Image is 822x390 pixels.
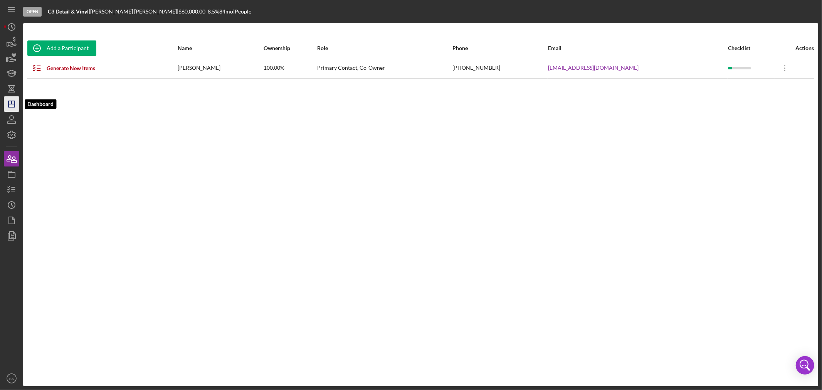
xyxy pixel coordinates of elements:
[728,45,774,51] div: Checklist
[48,8,90,15] div: |
[90,8,178,15] div: [PERSON_NAME] [PERSON_NAME] |
[47,40,89,56] div: Add a Participant
[178,59,263,78] div: [PERSON_NAME]
[775,45,814,51] div: Actions
[219,8,233,15] div: 84 mo
[233,8,251,15] div: | People
[548,65,639,71] a: [EMAIL_ADDRESS][DOMAIN_NAME]
[47,61,95,76] div: Generate New Items
[548,45,727,51] div: Email
[27,40,96,56] button: Add a Participant
[264,45,317,51] div: Ownership
[208,8,219,15] div: 8.5 %
[23,7,42,17] div: Open
[9,377,14,381] text: SS
[264,59,317,78] div: 100.00%
[452,45,547,51] div: Phone
[4,371,19,386] button: SS
[452,59,547,78] div: [PHONE_NUMBER]
[318,45,452,51] div: Role
[27,61,103,76] button: Generate New Items
[48,8,89,15] b: C3 Detail & Vinyl
[796,356,814,375] div: Open Intercom Messenger
[178,8,208,15] div: $60,000.00
[178,45,263,51] div: Name
[318,59,452,78] div: Primary Contact, Co-Owner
